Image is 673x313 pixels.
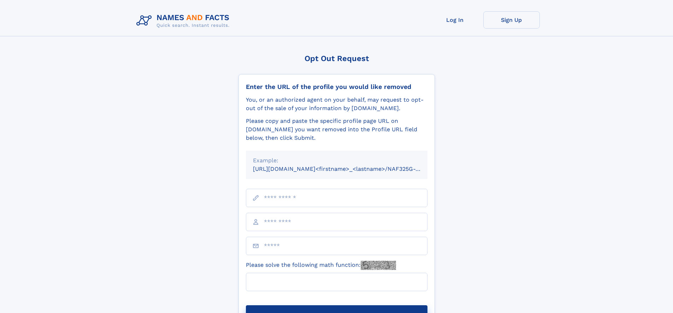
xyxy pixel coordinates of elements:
[246,83,427,91] div: Enter the URL of the profile you would like removed
[246,117,427,142] div: Please copy and paste the specific profile page URL on [DOMAIN_NAME] you want removed into the Pr...
[253,165,441,172] small: [URL][DOMAIN_NAME]<firstname>_<lastname>/NAF325G-xxxxxxxx
[246,261,396,270] label: Please solve the following math function:
[427,11,483,29] a: Log In
[238,54,435,63] div: Opt Out Request
[253,156,420,165] div: Example:
[134,11,235,30] img: Logo Names and Facts
[483,11,540,29] a: Sign Up
[246,96,427,113] div: You, or an authorized agent on your behalf, may request to opt-out of the sale of your informatio...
